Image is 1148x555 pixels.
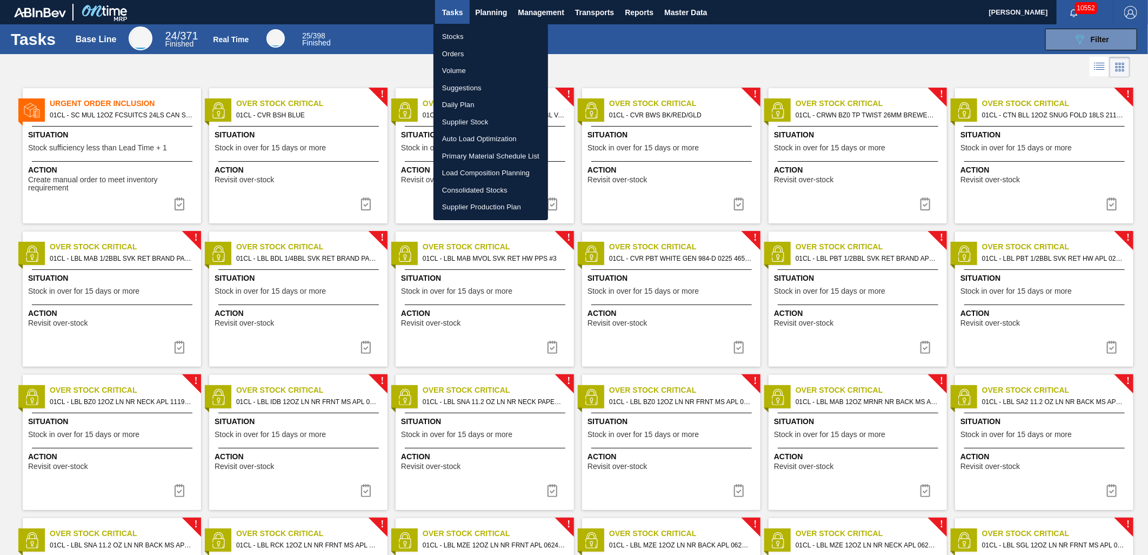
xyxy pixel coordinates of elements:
[433,148,548,165] a: Primary Material Schedule List
[433,130,548,148] a: Auto Load Optimization
[433,182,548,199] a: Consolidated Stocks
[433,28,548,45] a: Stocks
[433,199,548,216] a: Supplier Production Plan
[433,45,548,63] a: Orders
[433,62,548,80] a: Volume
[433,164,548,182] a: Load Composition Planning
[433,114,548,131] a: Supplier Stock
[433,96,548,114] a: Daily Plan
[433,80,548,97] a: Suggestions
